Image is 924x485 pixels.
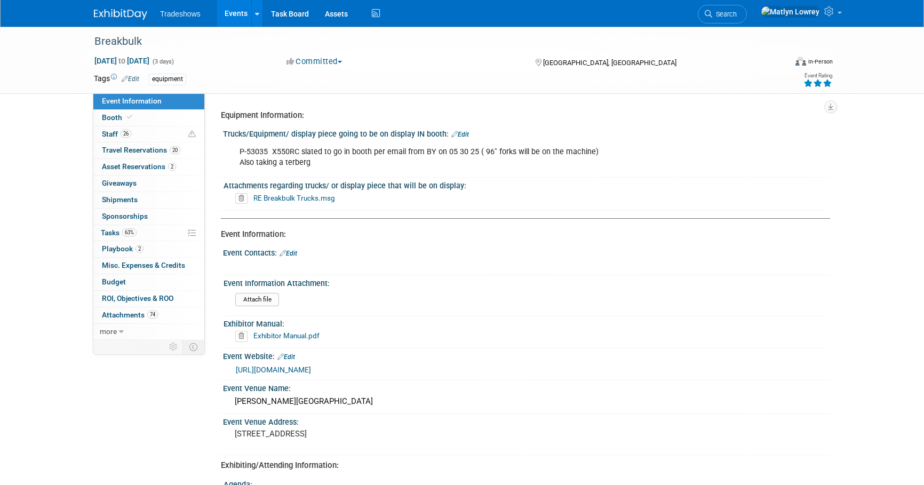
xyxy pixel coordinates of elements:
[761,6,820,18] img: Matlyn Lowrey
[223,126,830,140] div: Trucks/Equipment/ display piece going to be on display IN booth:
[93,209,204,225] a: Sponsorships
[277,353,295,361] a: Edit
[93,176,204,192] a: Giveaways
[136,245,144,253] span: 2
[224,275,825,289] div: Event Information Attachment:
[94,73,139,85] td: Tags
[102,212,148,220] span: Sponsorships
[102,244,144,253] span: Playbook
[223,414,830,427] div: Event Venue Address:
[221,229,822,240] div: Event Information:
[280,250,297,257] a: Edit
[102,195,138,204] span: Shipments
[93,307,204,323] a: Attachments74
[221,110,822,121] div: Equipment Information:
[147,311,158,319] span: 74
[93,274,204,290] a: Budget
[188,130,196,139] span: Potential Scheduling Conflict -- at least one attendee is tagged in another overlapping event.
[122,228,137,236] span: 63%
[91,32,770,51] div: Breakbulk
[183,340,205,354] td: Toggle Event Tabs
[224,316,825,329] div: Exhibitor Manual:
[712,10,737,18] span: Search
[160,10,201,18] span: Tradeshows
[102,146,180,154] span: Travel Reservations
[170,146,180,154] span: 20
[808,58,833,66] div: In-Person
[253,331,320,340] a: Exhibitor Manual.pdf
[164,340,183,354] td: Personalize Event Tab Strip
[102,294,173,303] span: ROI, Objectives & ROO
[122,75,139,83] a: Edit
[223,380,830,394] div: Event Venue Name:
[698,5,747,23] a: Search
[253,194,335,202] a: RE Breakbulk Trucks.msg
[93,126,204,142] a: Staff26
[223,348,830,362] div: Event Website:
[93,258,204,274] a: Misc. Expenses & Credits
[102,97,162,105] span: Event Information
[223,245,830,259] div: Event Contacts:
[94,9,147,20] img: ExhibitDay
[121,130,131,138] span: 26
[102,162,176,171] span: Asset Reservations
[93,192,204,208] a: Shipments
[231,393,822,410] div: [PERSON_NAME][GEOGRAPHIC_DATA]
[94,56,150,66] span: [DATE] [DATE]
[93,291,204,307] a: ROI, Objectives & ROO
[236,365,311,374] a: [URL][DOMAIN_NAME]
[117,57,127,65] span: to
[451,131,469,138] a: Edit
[100,327,117,336] span: more
[102,261,185,269] span: Misc. Expenses & Credits
[232,141,713,173] div: P-53035 X550RC slated to go in booth per email from BY on 05 30 25 ( 96" forks will be on the mac...
[543,59,676,67] span: [GEOGRAPHIC_DATA], [GEOGRAPHIC_DATA]
[101,228,137,237] span: Tasks
[795,57,806,66] img: Format-Inperson.png
[235,332,252,340] a: Delete attachment?
[93,110,204,126] a: Booth
[93,159,204,175] a: Asset Reservations2
[127,114,132,120] i: Booth reservation complete
[235,195,252,202] a: Delete attachment?
[93,93,204,109] a: Event Information
[93,225,204,241] a: Tasks63%
[102,130,131,138] span: Staff
[102,277,126,286] span: Budget
[149,74,186,85] div: equipment
[168,163,176,171] span: 2
[235,429,464,439] pre: [STREET_ADDRESS]
[283,56,346,67] button: Committed
[221,460,822,471] div: Exhibiting/Attending Information:
[93,324,204,340] a: more
[102,179,137,187] span: Giveaways
[93,241,204,257] a: Playbook2
[102,113,134,122] span: Booth
[803,73,832,78] div: Event Rating
[102,311,158,319] span: Attachments
[152,58,174,65] span: (3 days)
[93,142,204,158] a: Travel Reservations20
[723,55,833,71] div: Event Format
[224,178,825,191] div: Attachments regarding trucks/ or display piece that will be on display:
